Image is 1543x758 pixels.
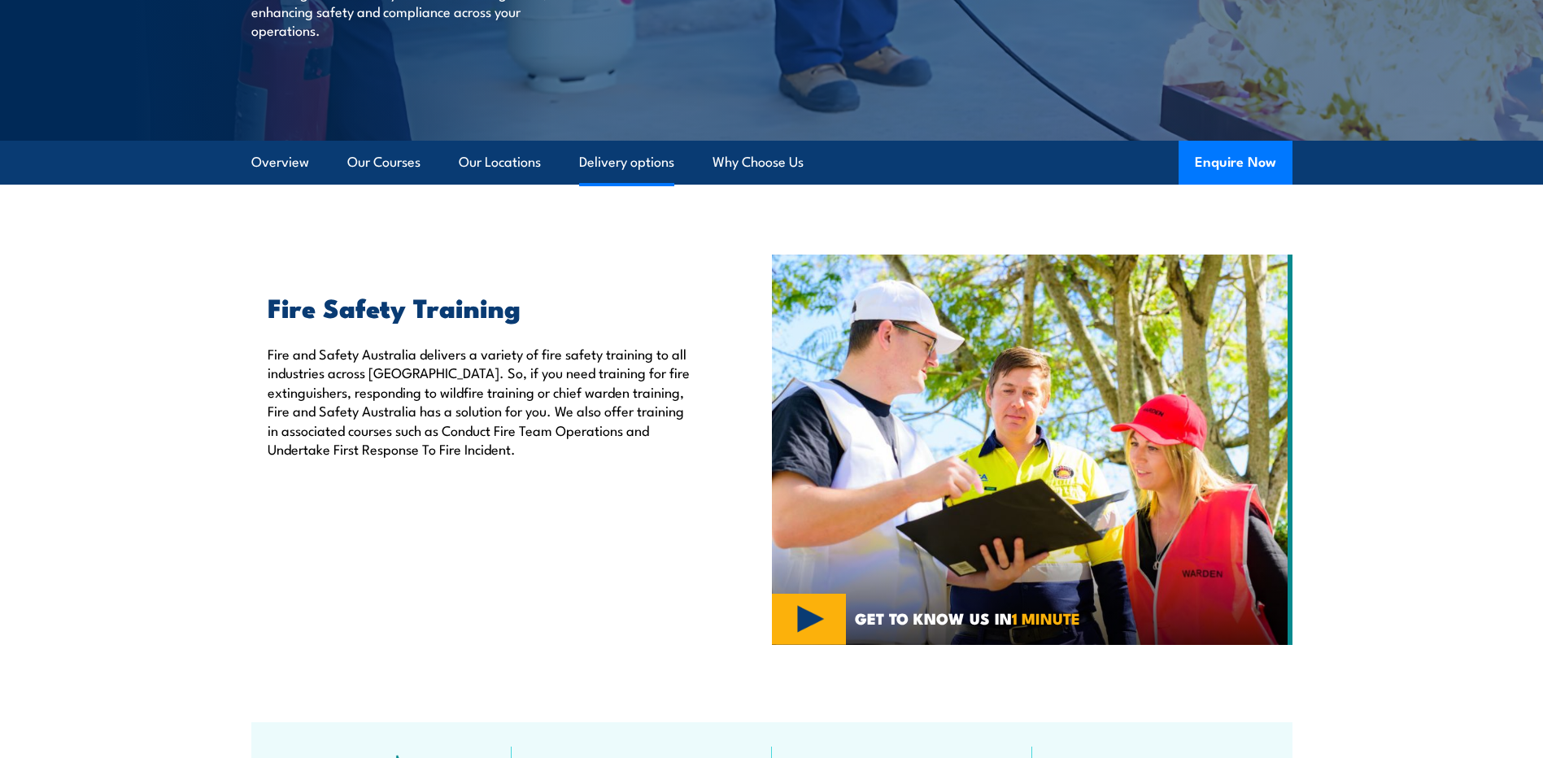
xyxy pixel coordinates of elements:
[855,611,1080,625] span: GET TO KNOW US IN
[268,344,697,458] p: Fire and Safety Australia delivers a variety of fire safety training to all industries across [GE...
[268,295,697,318] h2: Fire Safety Training
[579,141,674,184] a: Delivery options
[713,141,804,184] a: Why Choose Us
[772,255,1292,645] img: Fire Safety Training Courses
[459,141,541,184] a: Our Locations
[1012,606,1080,629] strong: 1 MINUTE
[347,141,421,184] a: Our Courses
[251,141,309,184] a: Overview
[1179,141,1292,185] button: Enquire Now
